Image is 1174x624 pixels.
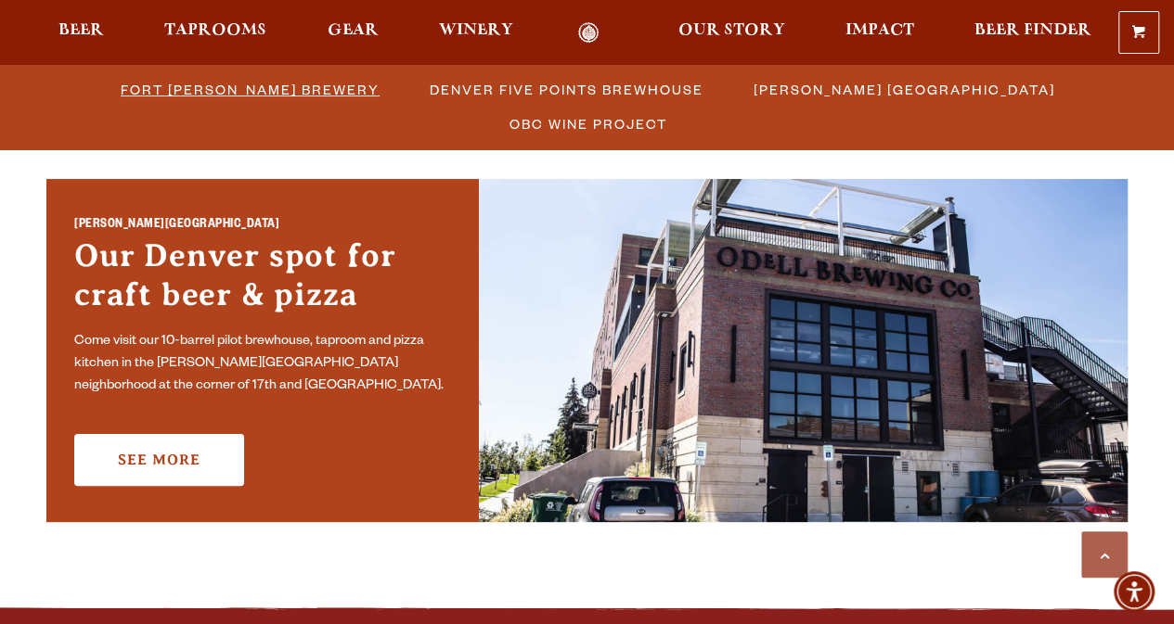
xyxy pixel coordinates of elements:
[430,76,703,103] span: Denver Five Points Brewhouse
[833,22,926,44] a: Impact
[74,236,451,324] h3: Our Denver spot for craft beer & pizza
[962,22,1103,44] a: Beer Finder
[554,22,624,44] a: Odell Home
[498,110,677,137] a: OBC Wine Project
[74,331,451,398] p: Come visit our 10-barrel pilot brewhouse, taproom and pizza kitchen in the [PERSON_NAME][GEOGRAPH...
[742,76,1064,103] a: [PERSON_NAME] [GEOGRAPHIC_DATA]
[678,23,785,38] span: Our Story
[328,23,379,38] span: Gear
[974,23,1091,38] span: Beer Finder
[74,434,244,486] a: See More
[58,23,104,38] span: Beer
[666,22,797,44] a: Our Story
[121,76,380,103] span: Fort [PERSON_NAME] Brewery
[427,22,525,44] a: Winery
[754,76,1055,103] span: [PERSON_NAME] [GEOGRAPHIC_DATA]
[164,23,266,38] span: Taprooms
[419,76,713,103] a: Denver Five Points Brewhouse
[74,216,451,237] h2: [PERSON_NAME][GEOGRAPHIC_DATA]
[1114,571,1155,612] div: Accessibility Menu
[110,76,389,103] a: Fort [PERSON_NAME] Brewery
[1081,531,1128,578] a: Scroll to top
[479,179,1128,522] img: Sloan’s Lake Brewhouse'
[510,110,667,137] span: OBC Wine Project
[46,22,116,44] a: Beer
[316,22,391,44] a: Gear
[152,22,278,44] a: Taprooms
[845,23,914,38] span: Impact
[439,23,513,38] span: Winery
